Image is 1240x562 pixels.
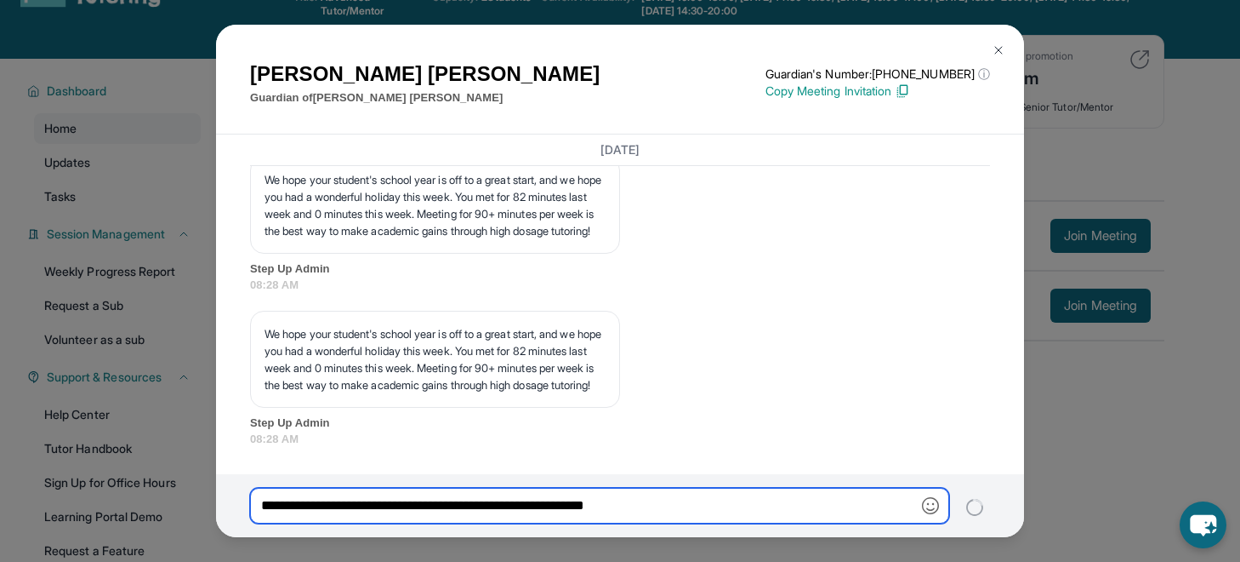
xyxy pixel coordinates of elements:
[978,66,990,83] span: ⓘ
[765,66,990,83] p: Guardian's Number: [PHONE_NUMBER]
[250,277,990,294] span: 08:28 AM
[250,431,990,448] span: 08:28 AM
[250,141,990,158] h3: [DATE]
[250,59,600,89] h1: [PERSON_NAME] [PERSON_NAME]
[992,43,1005,57] img: Close Icon
[264,325,606,393] p: We hope your student's school year is off to a great start, and we hope you had a wonderful holid...
[765,83,990,100] p: Copy Meeting Invitation
[922,497,939,514] img: Emoji
[250,89,600,106] p: Guardian of [PERSON_NAME] [PERSON_NAME]
[264,171,606,239] p: We hope your student's school year is off to a great start, and we hope you had a wonderful holid...
[250,415,990,432] span: Step Up Admin
[1180,502,1226,548] button: chat-button
[250,261,990,278] span: Step Up Admin
[895,83,910,99] img: Copy Icon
